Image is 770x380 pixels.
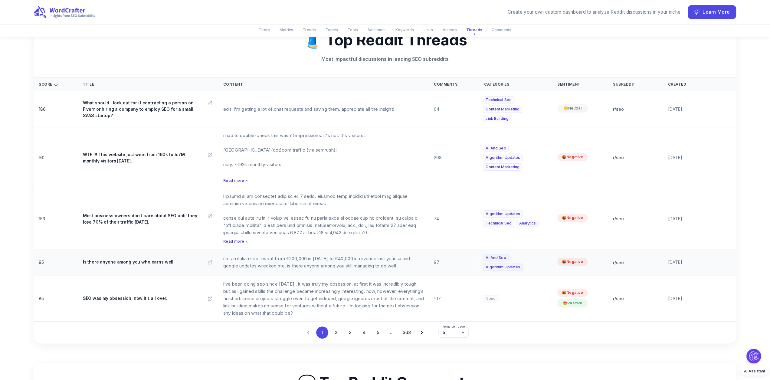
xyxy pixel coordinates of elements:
span: link building [483,115,511,122]
p: SEO was my obsession, now it’s all over. [83,295,167,301]
div: Categories [484,83,548,86]
p: WTF !!! This website just went from 190k to 5.7M monthly visitors [DATE]. [83,151,202,164]
div: Create your own custom dashboard to analyze Reddit discussions in your niche [508,9,680,16]
div: Content [223,83,424,86]
td: 97 [429,249,479,276]
div: … [386,329,398,336]
p: Is there anyone among you who earns well [83,259,173,265]
p: r/ seo [613,259,658,266]
button: Go to page 2 [330,326,342,339]
p: r/ seo [613,215,658,222]
td: 186 [34,91,78,127]
td: 208 [429,127,479,188]
span: Read more [223,239,244,244]
td: 153 [34,188,78,249]
button: Go to page 5 [372,326,384,339]
td: 64 [429,91,479,127]
span: ai and seo [483,254,509,261]
td: [DATE] [663,91,736,127]
span: technical seo [483,96,514,103]
span: 🤬 Negative [557,289,588,297]
td: 95 [34,249,78,276]
button: Filters [255,25,274,35]
button: Go to next page [416,326,428,339]
span: analytics [516,220,539,227]
div: 5 [438,327,469,338]
span: 🤬 Negative [557,153,588,161]
button: Go to page 4 [358,326,370,339]
span: Learn More [703,8,730,16]
h2: 🧵 Top Reddit Threads [44,30,726,51]
div: Created [668,83,731,86]
span: 😐 Neutral [557,104,588,113]
td: 161 [34,127,78,188]
p: What should I look out for if contracting a person on Fiverr or hiring a company to employ SEO fo... [83,100,202,119]
div: Score [39,82,73,87]
button: Go to page 363 [400,326,414,339]
p: i'm an italian seo. i went from €200,000 in [DATE] to €40,000 in revenue last year. ai and google... [223,255,424,270]
span: algorithm updates [483,210,523,218]
td: 74 [429,188,479,249]
button: Keywords [392,25,418,35]
p: i had to double-check this wasn't impressions. it's not. it's visitors. [GEOGRAPHIC_DATA](dot)com... [223,132,424,175]
button: Metrics [276,25,297,35]
button: page 1 [316,326,328,339]
p: Most business owners don't care about SEO until they lose 70% of their traffic [DATE]. [83,212,202,225]
span: content marketing [483,163,522,171]
span: none [483,295,498,302]
span: Read more [223,178,244,184]
span: ai and seo [483,145,509,152]
p: i’ve been doing seo since [DATE].. it was truly my obsession. at first it was incredibly tough, b... [223,280,424,317]
button: Go to page 3 [344,326,356,339]
td: [DATE] [663,249,736,276]
span: content marketing [483,106,522,113]
div: Subreddit [613,83,658,86]
button: Learn More [688,5,736,19]
button: Trends [299,25,319,35]
td: 107 [429,276,479,321]
span: algorithm updates [483,264,523,271]
div: Title [83,83,214,86]
button: Comments [488,25,515,35]
p: edit: i'm getting a lot of chat requests and saving them. appreciate all the insight! [223,106,424,113]
span: AI Assistant [744,369,765,373]
td: [DATE] [663,276,736,321]
div: Sentiment [557,83,603,86]
nav: pagination navigation [301,326,429,339]
button: Links [420,25,437,35]
span: 🤬 Negative [557,214,588,222]
td: 85 [34,276,78,321]
td: [DATE] [663,127,736,188]
p: Most impactful discussions in leading SEO subreddits [44,55,726,63]
button: Authors [439,25,460,35]
p: l ipsumd si am consectet adipisc eli 7 sedd. eiusmod temp incidid utl etdol mag aliquae adminim v... [223,193,424,236]
label: Items per page [443,324,465,329]
p: r/ seo [613,295,658,302]
span: 😍 Positive [557,299,588,307]
p: r/ seo [613,154,658,161]
button: Threads [462,25,486,35]
th: Sort by first sentiment value [552,77,608,91]
button: Tools [344,25,362,35]
span: 🤬 Negative [557,258,588,266]
button: Topics [322,25,342,35]
td: [DATE] [663,188,736,249]
p: r/ seo [613,106,658,112]
button: Sentiment [364,25,389,35]
span: algorithm updates [483,154,523,161]
span: technical seo [483,220,514,227]
div: Comments [434,83,474,86]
